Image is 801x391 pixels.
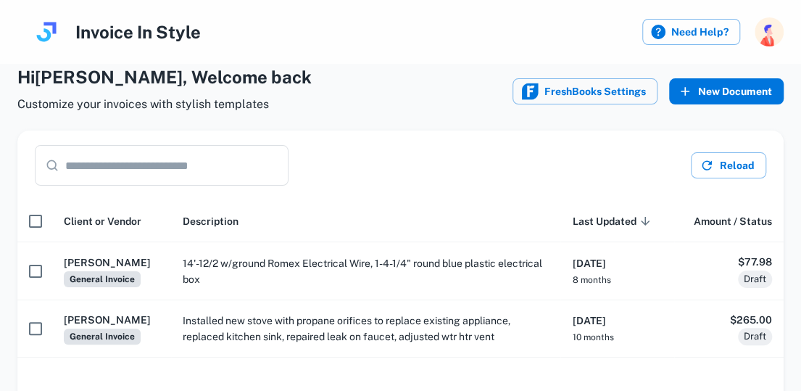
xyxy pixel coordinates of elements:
[686,312,772,328] h6: $265.00
[738,329,772,344] span: Draft
[572,213,655,230] span: Last Updated
[686,254,772,270] h6: $77.98
[171,300,561,357] td: Installed new stove with propane orifices to replace existing appliance, replaced kitchen sink, r...
[738,272,772,287] span: Draft
[75,19,201,45] h4: Invoice In Style
[64,312,159,328] h6: [PERSON_NAME]
[572,275,610,285] span: 8 months
[512,78,657,104] button: FreshBooks iconFreshBooks Settings
[691,152,766,178] button: Reload
[642,19,740,45] label: Need Help?
[17,64,312,90] h4: Hi [PERSON_NAME] , Welcome back
[17,96,312,113] span: Customize your invoices with stylish templates
[572,332,613,342] span: 10 months
[755,17,784,46] img: photoURL
[64,213,141,230] span: Client or Vendor
[669,78,784,104] button: New Document
[521,83,539,100] img: FreshBooks icon
[572,255,663,271] h6: [DATE]
[694,213,772,230] span: Amount / Status
[171,242,561,300] td: 14'-12/2 w/ground Romex Electrical Wire, 1-4-1/4" round blue plastic electrical box
[32,17,61,46] img: logo.svg
[17,200,784,358] div: scrollable content
[64,271,141,287] span: General Invoice
[183,213,238,230] span: Description
[572,313,663,329] h6: [DATE]
[64,255,159,271] h6: [PERSON_NAME]
[64,329,141,345] span: General Invoice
